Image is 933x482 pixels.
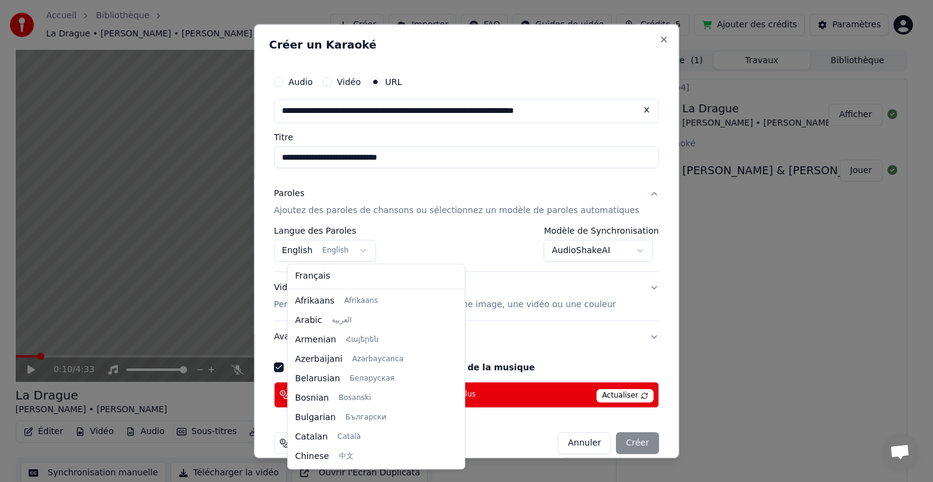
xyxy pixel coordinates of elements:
[352,355,403,364] span: Azərbaycanca
[295,295,335,307] span: Afrikaans
[295,334,337,346] span: Armenian
[339,452,354,461] span: 中文
[295,270,330,282] span: Français
[332,316,352,325] span: العربية
[346,413,386,423] span: Български
[295,392,329,404] span: Bosnian
[344,296,378,306] span: Afrikaans
[295,412,336,424] span: Bulgarian
[295,431,328,443] span: Catalan
[338,432,361,442] span: Català
[295,353,343,365] span: Azerbaijani
[295,314,322,327] span: Arabic
[295,450,329,463] span: Chinese
[350,374,395,384] span: Беларуская
[295,373,340,385] span: Belarusian
[338,393,371,403] span: Bosanski
[346,335,378,345] span: Հայերեն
